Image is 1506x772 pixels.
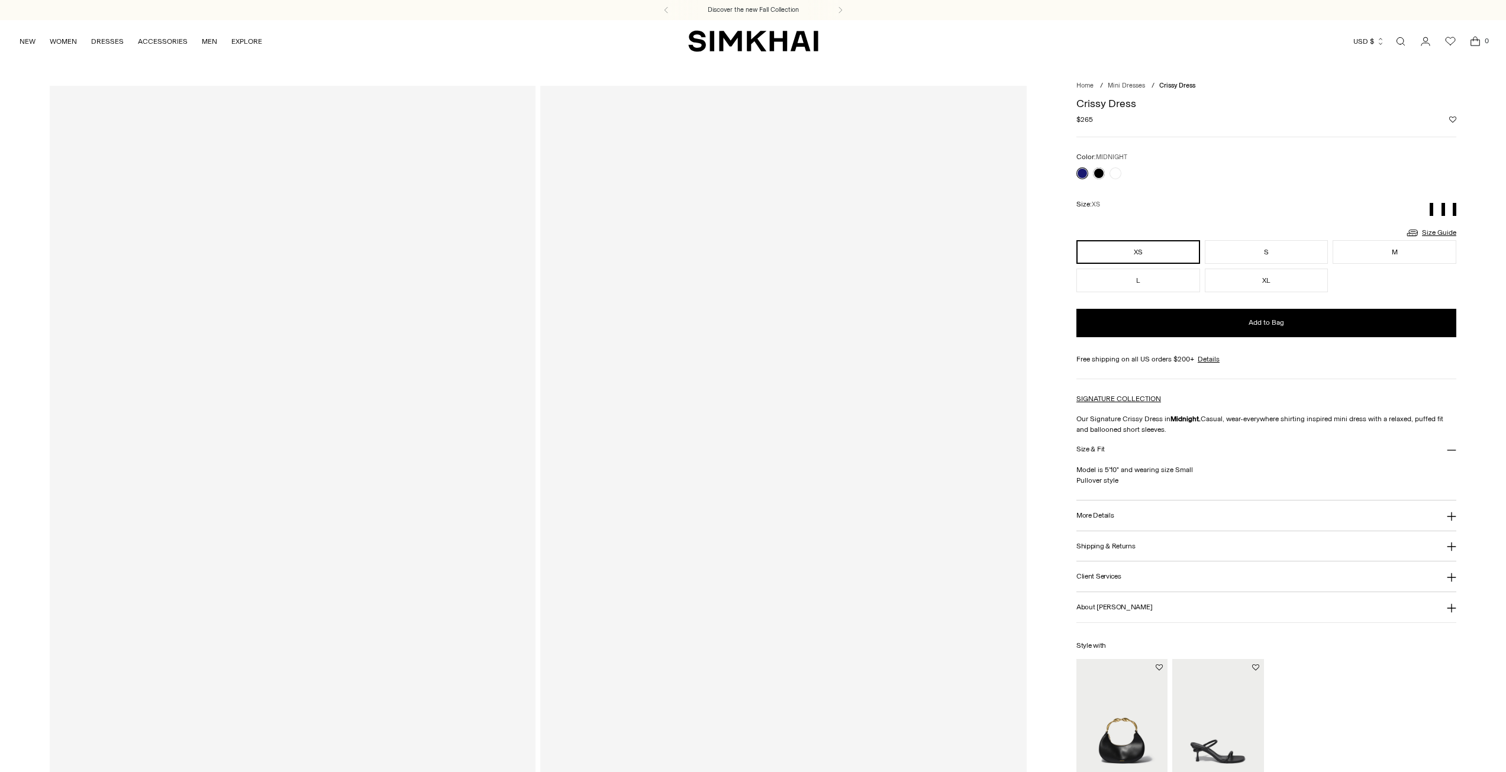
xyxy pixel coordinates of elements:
button: S [1205,240,1328,264]
button: About [PERSON_NAME] [1076,592,1456,622]
a: Wishlist [1439,30,1462,53]
a: MEN [202,28,217,54]
nav: breadcrumbs [1076,81,1456,91]
a: EXPLORE [231,28,262,54]
button: Add to Wishlist [1449,116,1456,123]
a: Mini Dresses [1108,82,1145,89]
a: Discover the new Fall Collection [708,5,799,15]
a: Home [1076,82,1094,89]
label: Color: [1076,151,1127,163]
h3: Shipping & Returns [1076,542,1136,550]
a: Open search modal [1389,30,1413,53]
span: $265 [1076,114,1093,125]
a: WOMEN [50,28,77,54]
div: Free shipping on all US orders $200+ [1076,354,1456,364]
button: Add to Bag [1076,309,1456,337]
a: Go to the account page [1414,30,1437,53]
button: Add to Wishlist [1156,664,1163,671]
h1: Crissy Dress [1076,98,1456,109]
h3: Size & Fit [1076,445,1105,453]
h3: More Details [1076,512,1114,519]
button: USD $ [1353,28,1385,54]
span: MIDNIGHT [1096,153,1127,161]
label: Size: [1076,199,1100,210]
button: M [1333,240,1456,264]
button: Client Services [1076,561,1456,592]
a: Open cart modal [1463,30,1487,53]
button: Size & Fit [1076,435,1456,465]
h6: Style with [1076,642,1456,650]
a: DRESSES [91,28,124,54]
strong: . [1199,415,1201,423]
button: XS [1076,240,1200,264]
span: XS [1092,201,1100,208]
span: Casual, wear-everywhere shirting inspired mini dress with a relaxed, puffed fit and ballooned sho... [1076,415,1443,434]
span: Add to Bag [1249,318,1284,328]
button: XL [1205,269,1328,292]
strong: Midnight [1170,415,1199,423]
a: ACCESSORIES [138,28,188,54]
button: More Details [1076,500,1456,531]
span: 0 [1481,35,1492,46]
span: Crissy Dress [1159,82,1195,89]
button: Shipping & Returns [1076,531,1456,561]
span: Our Signature Crissy Dress in [1076,415,1199,423]
h3: About [PERSON_NAME] [1076,603,1152,611]
a: Size Guide [1405,225,1456,240]
button: Add to Wishlist [1252,664,1259,671]
a: SIGNATURE COLLECTION [1076,395,1161,403]
div: / [1152,81,1155,91]
p: Model is 5'10" and wearing size Small Pullover style [1076,464,1456,486]
a: SIMKHAI [688,30,818,53]
button: L [1076,269,1200,292]
a: Details [1198,354,1220,364]
a: NEW [20,28,36,54]
div: / [1100,81,1103,91]
h3: Client Services [1076,573,1121,580]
